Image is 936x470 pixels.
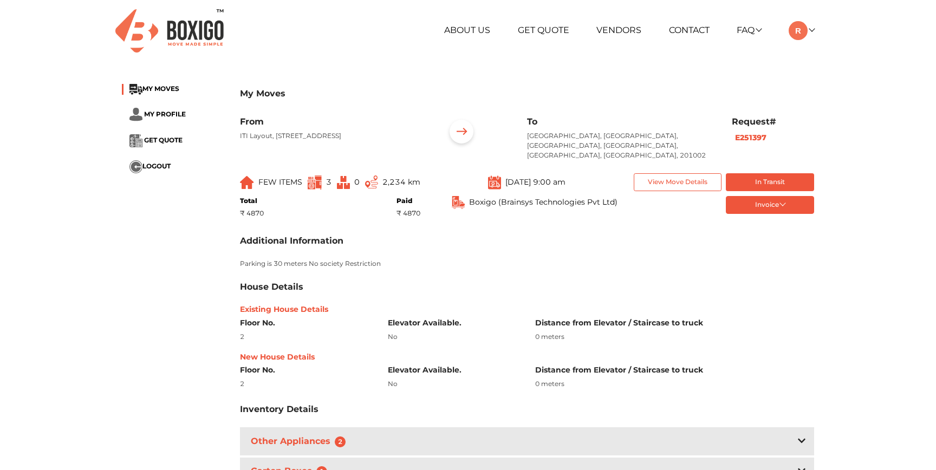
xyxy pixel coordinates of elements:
[445,116,478,150] img: ...
[258,177,302,187] span: FEW ITEMS
[129,85,179,93] a: ...MY MOVES
[129,108,142,121] img: ...
[144,136,183,145] span: GET QUOTE
[129,160,171,173] button: ...LOGOUT
[365,175,378,189] img: ...
[115,9,224,52] img: Boxigo
[240,318,372,328] h6: Floor No.
[240,236,343,246] h3: Additional Information
[388,332,519,342] div: No
[129,134,142,147] img: ...
[535,332,814,342] div: 0 meters
[596,25,641,35] a: Vendors
[240,352,814,362] h6: New House Details
[388,379,519,389] div: No
[240,259,814,269] p: Parking is 30 meters No society Restriction
[240,282,303,292] h3: House Details
[240,305,814,314] h6: Existing House Details
[240,379,372,389] div: 2
[535,318,814,328] h6: Distance from Elevator / Staircase to truck
[388,318,519,328] h6: Elevator Available.
[396,196,420,206] div: Paid
[452,196,465,209] img: ...
[129,84,142,95] img: ...
[527,116,716,127] h6: To
[382,177,420,187] span: 2,234 km
[505,177,565,187] span: [DATE] 9:00 am
[388,365,519,375] h6: Elevator Available.
[240,116,428,127] h6: From
[488,175,501,190] img: ...
[732,116,814,127] h6: Request#
[142,85,179,93] span: MY MOVES
[240,176,254,189] img: ...
[142,162,171,171] span: LOGOUT
[240,208,264,218] div: ₹ 4870
[240,88,814,99] h3: My Moves
[737,25,761,35] a: FAQ
[535,365,814,375] h6: Distance from Elevator / Staircase to truck
[335,436,346,447] span: 2
[240,404,318,414] h3: Inventory Details
[732,132,770,144] button: E251397
[129,110,186,118] a: ... MY PROFILE
[144,110,186,118] span: MY PROFILE
[240,131,428,141] p: ITI Layout, [STREET_ADDRESS]
[669,25,710,35] a: Contact
[129,136,183,145] a: ... GET QUOTE
[129,160,142,173] img: ...
[518,25,569,35] a: Get Quote
[240,332,372,342] div: 2
[396,208,420,218] div: ₹ 4870
[469,197,617,208] span: Boxigo (Brainsys Technologies Pvt Ltd)
[326,177,331,187] span: 3
[535,379,814,389] div: 0 meters
[337,176,350,189] img: ...
[634,173,722,191] button: View Move Details
[527,131,716,160] p: [GEOGRAPHIC_DATA], [GEOGRAPHIC_DATA], [GEOGRAPHIC_DATA], [GEOGRAPHIC_DATA], [GEOGRAPHIC_DATA], [G...
[444,25,490,35] a: About Us
[249,434,352,449] h3: Other Appliances
[308,175,322,190] img: ...
[240,365,372,375] h6: Floor No.
[240,196,264,206] div: Total
[354,177,360,187] span: 0
[726,173,814,191] button: In Transit
[726,196,814,214] button: Invoice
[735,133,766,142] b: E251397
